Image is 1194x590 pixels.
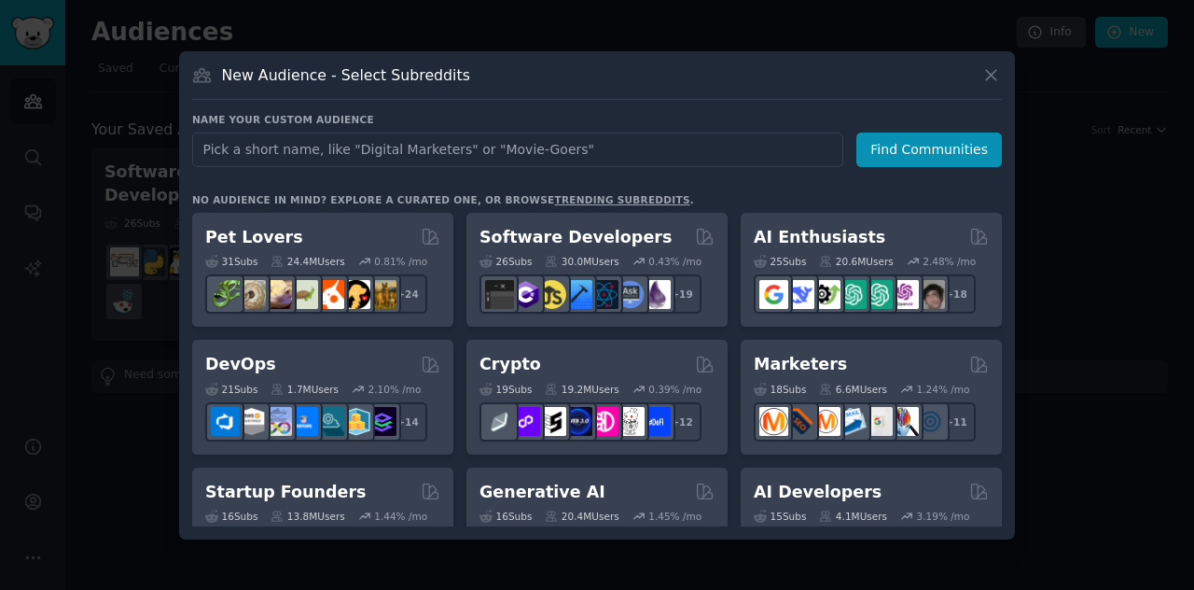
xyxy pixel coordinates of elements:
img: cockatiel [315,280,344,309]
img: DevOpsLinks [289,407,318,436]
div: + 19 [662,274,701,314]
img: CryptoNews [616,407,645,436]
h2: AI Enthusiasts [754,226,885,249]
div: 13.8M Users [271,510,344,523]
h3: Name your custom audience [192,113,1002,126]
div: 15 Sub s [754,510,806,523]
div: 19 Sub s [479,383,532,396]
h3: New Audience - Select Subreddits [222,65,470,85]
h2: Pet Lovers [205,226,303,249]
div: 18 Sub s [754,383,806,396]
img: leopardgeckos [263,280,292,309]
h2: Software Developers [479,226,672,249]
img: content_marketing [759,407,788,436]
div: 0.43 % /mo [648,255,701,268]
img: googleads [864,407,893,436]
img: elixir [642,280,671,309]
div: 1.24 % /mo [917,383,970,396]
input: Pick a short name, like "Digital Marketers" or "Movie-Goers" [192,133,843,167]
img: AskMarketing [812,407,840,436]
h2: Marketers [754,353,847,376]
h2: Crypto [479,353,541,376]
h2: AI Developers [754,481,882,504]
div: 20.4M Users [545,510,618,523]
img: ArtificalIntelligence [916,280,945,309]
img: AskComputerScience [616,280,645,309]
img: GoogleGeminiAI [759,280,788,309]
div: 20.6M Users [819,255,893,268]
div: + 24 [388,274,427,314]
div: 31 Sub s [205,255,257,268]
div: 2.10 % /mo [368,383,422,396]
div: 4.1M Users [819,510,887,523]
div: 0.39 % /mo [648,383,701,396]
div: + 11 [937,402,976,442]
img: ballpython [237,280,266,309]
img: MarketingResearch [890,407,919,436]
div: + 14 [388,402,427,442]
div: 2.48 % /mo [923,255,976,268]
img: learnjavascript [537,280,566,309]
a: trending subreddits [554,194,689,205]
div: + 18 [937,274,976,314]
img: aws_cdk [341,407,370,436]
div: 21 Sub s [205,383,257,396]
img: dogbreed [368,280,396,309]
div: 1.45 % /mo [648,510,701,523]
div: 3.19 % /mo [917,510,970,523]
img: ethstaker [537,407,566,436]
div: 1.7M Users [271,383,339,396]
div: 16 Sub s [479,510,532,523]
h2: Generative AI [479,481,605,504]
img: Emailmarketing [838,407,867,436]
div: 26 Sub s [479,255,532,268]
img: ethfinance [485,407,514,436]
img: OnlineMarketing [916,407,945,436]
div: 16 Sub s [205,510,257,523]
div: 25 Sub s [754,255,806,268]
img: OpenAIDev [890,280,919,309]
img: AItoolsCatalog [812,280,840,309]
img: chatgpt_promptDesign [838,280,867,309]
img: azuredevops [211,407,240,436]
img: reactnative [590,280,618,309]
div: 19.2M Users [545,383,618,396]
img: PetAdvice [341,280,370,309]
img: 0xPolygon [511,407,540,436]
img: AWS_Certified_Experts [237,407,266,436]
img: PlatformEngineers [368,407,396,436]
img: defiblockchain [590,407,618,436]
h2: DevOps [205,353,276,376]
h2: Startup Founders [205,481,366,504]
div: + 12 [662,402,701,442]
div: 24.4M Users [271,255,344,268]
div: 1.44 % /mo [374,510,427,523]
img: software [485,280,514,309]
img: csharp [511,280,540,309]
img: iOSProgramming [563,280,592,309]
img: Docker_DevOps [263,407,292,436]
img: bigseo [785,407,814,436]
img: DeepSeek [785,280,814,309]
img: herpetology [211,280,240,309]
div: 0.81 % /mo [374,255,427,268]
div: 6.6M Users [819,383,887,396]
div: No audience in mind? Explore a curated one, or browse . [192,193,694,206]
img: turtle [289,280,318,309]
img: defi_ [642,407,671,436]
button: Find Communities [856,133,1002,167]
div: 30.0M Users [545,255,618,268]
img: platformengineering [315,407,344,436]
img: web3 [563,407,592,436]
img: chatgpt_prompts_ [864,280,893,309]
